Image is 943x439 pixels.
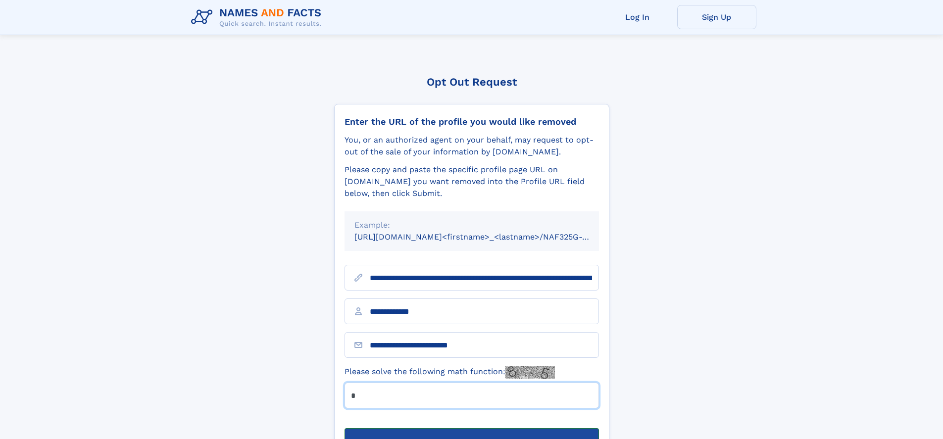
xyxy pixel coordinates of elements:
small: [URL][DOMAIN_NAME]<firstname>_<lastname>/NAF325G-xxxxxxxx [354,232,618,242]
img: Logo Names and Facts [187,4,330,31]
div: You, or an authorized agent on your behalf, may request to opt-out of the sale of your informatio... [345,134,599,158]
div: Enter the URL of the profile you would like removed [345,116,599,127]
div: Example: [354,219,589,231]
a: Sign Up [677,5,756,29]
a: Log In [598,5,677,29]
label: Please solve the following math function: [345,366,555,379]
div: Opt Out Request [334,76,609,88]
div: Please copy and paste the specific profile page URL on [DOMAIN_NAME] you want removed into the Pr... [345,164,599,199]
